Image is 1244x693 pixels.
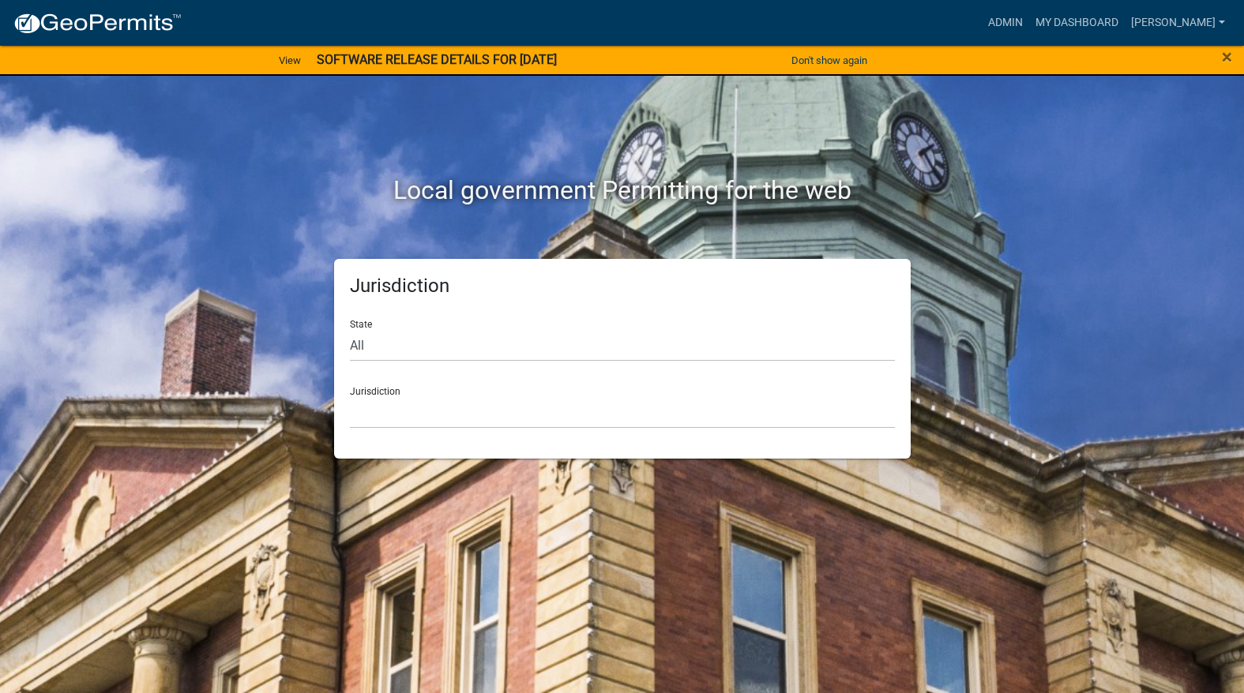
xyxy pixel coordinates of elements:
[1125,8,1231,38] a: [PERSON_NAME]
[982,8,1029,38] a: Admin
[317,52,557,67] strong: SOFTWARE RELEASE DETAILS FOR [DATE]
[1222,46,1232,68] span: ×
[350,275,895,298] h5: Jurisdiction
[272,47,307,73] a: View
[1029,8,1125,38] a: My Dashboard
[1222,47,1232,66] button: Close
[184,175,1061,205] h2: Local government Permitting for the web
[785,47,874,73] button: Don't show again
